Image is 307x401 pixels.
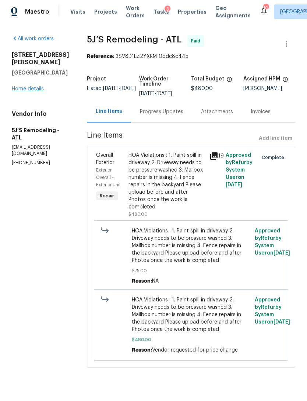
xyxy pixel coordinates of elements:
[96,153,114,165] span: Overall Exterior
[128,152,205,211] div: HOA Violations : 1. Paint spill in driveway 2. Driveway needs to be pressure washed 3. Mailbox nu...
[96,168,121,187] span: Exterior Overall - Exterior Unit
[226,182,242,187] span: [DATE]
[201,108,233,115] div: Attachments
[12,36,54,41] a: All work orders
[128,212,148,217] span: $480.00
[12,51,69,66] h2: [STREET_ADDRESS][PERSON_NAME]
[263,4,268,12] div: 104
[153,9,169,14] span: Tasks
[243,76,280,82] h5: Assigned HPM
[139,76,191,87] h5: Work Order Timeline
[226,76,232,86] span: The total cost of line items that have been proposed by Opendoor. This sum includes line items th...
[226,153,253,187] span: Approved by Refurby System User on
[152,348,238,353] span: Vendor requested for price change
[274,319,290,325] span: [DATE]
[282,76,288,86] span: The hpm assigned to this work order.
[274,250,290,256] span: [DATE]
[12,86,44,91] a: Home details
[103,86,136,91] span: -
[70,8,85,15] span: Visits
[255,228,290,256] span: Approved by Refurby System User on
[87,132,256,145] span: Line Items
[165,6,170,13] div: 3
[243,86,296,91] div: [PERSON_NAME]
[132,227,251,264] span: HOA Violations : 1. Paint spill in driveway 2. Driveway needs to be pressure washed 3. Mailbox nu...
[132,296,251,333] span: HOA Violations : 1. Paint spill in driveway 2. Driveway needs to be pressure washed 3. Mailbox nu...
[132,348,152,353] span: Reason:
[87,53,295,60] div: 3SV8D1EZ2YXKM-0ddc8c445
[12,127,69,141] h5: 5J’S Remodeling - ATL
[12,160,69,166] p: [PHONE_NUMBER]
[215,4,251,19] span: Geo Assignments
[87,54,114,59] b: Reference:
[87,35,181,44] span: 5J’S Remodeling - ATL
[191,76,224,82] h5: Total Budget
[25,8,49,15] span: Maestro
[97,192,117,200] span: Repair
[255,297,290,325] span: Approved by Refurby System User on
[152,279,159,284] span: NA
[87,76,106,82] h5: Project
[251,108,271,115] div: Invoices
[126,4,145,19] span: Work Orders
[139,91,155,96] span: [DATE]
[191,37,203,45] span: Paid
[262,154,287,161] span: Complete
[96,108,122,115] div: Line Items
[191,86,213,91] span: $480.00
[156,91,172,96] span: [DATE]
[132,336,251,343] span: $480.00
[132,267,251,274] span: $75.00
[87,86,136,91] span: Listed
[132,279,152,284] span: Reason:
[209,152,221,160] div: 19
[120,86,136,91] span: [DATE]
[103,86,119,91] span: [DATE]
[12,110,69,118] h4: Vendor Info
[12,69,69,76] h5: [GEOGRAPHIC_DATA]
[178,8,207,15] span: Properties
[140,108,183,115] div: Progress Updates
[94,8,117,15] span: Projects
[12,144,69,157] p: [EMAIL_ADDRESS][DOMAIN_NAME]
[139,91,172,96] span: -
